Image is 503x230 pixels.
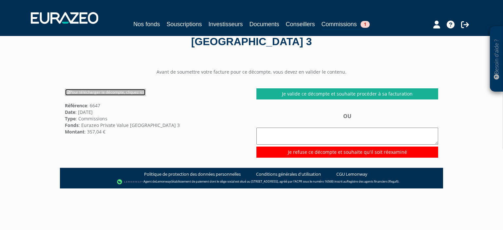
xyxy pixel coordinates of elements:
strong: Fonds [65,122,79,128]
strong: Montant [65,129,84,135]
a: CGU Lemonway [336,171,367,177]
a: Lemonway [156,179,171,184]
a: Je valide ce décompte et souhaite procéder à sa facturation [256,88,438,99]
a: Conseillers [286,20,315,29]
a: Pour télécharger le décompte, cliquez ici [65,89,146,96]
a: Souscriptions [166,20,202,29]
center: Avant de soumettre votre facture pour ce décompte, vous devez en valider le contenu. [60,69,443,75]
input: Je refuse ce décompte et souhaite qu'il soit réexaminé [256,147,438,158]
div: OU [256,113,438,157]
div: - Agent de (établissement de paiement dont le siège social est situé au [STREET_ADDRESS], agréé p... [66,179,437,185]
a: Politique de protection des données personnelles [144,171,241,177]
span: 1 [361,21,370,28]
strong: Date [65,109,75,115]
div: : 6647 : [DATE] : Commissions : Eurazeo Private Value [GEOGRAPHIC_DATA] 3 : 357,04 € [60,88,251,135]
a: Investisseurs [208,20,243,29]
a: Commissions1 [322,20,370,30]
img: logo-lemonway.png [117,179,142,185]
a: Nos fonds [133,20,160,29]
a: Documents [250,20,279,29]
p: Besoin d'aide ? [493,30,500,89]
strong: Référence [65,102,87,109]
a: Registre des agents financiers (Regafi) [347,179,399,184]
a: Conditions générales d'utilisation [256,171,321,177]
img: 1732889491-logotype_eurazeo_blanc_rvb.png [31,12,98,24]
strong: Type [65,115,76,122]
